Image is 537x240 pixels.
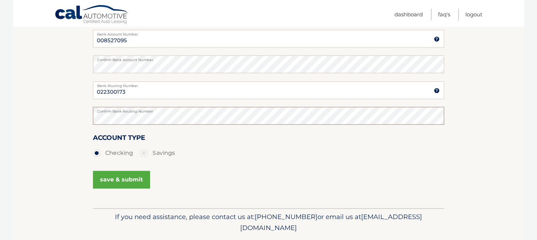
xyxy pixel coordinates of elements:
label: Checking [93,146,133,160]
p: If you need assistance, please contact us at: or email us at [98,211,439,234]
img: tooltip.svg [434,36,439,42]
label: Confirm Bank Routing Number [93,107,444,113]
a: Logout [465,9,482,20]
img: tooltip.svg [434,88,439,93]
button: save & submit [93,171,150,189]
label: Account Type [93,132,145,146]
a: Cal Automotive [55,5,129,25]
label: Savings [140,146,175,160]
label: Bank Account Number [93,30,444,36]
input: Bank Routing Number [93,81,444,99]
label: Bank Routing Number [93,81,444,87]
input: Bank Account Number [93,30,444,48]
label: Confirm Bank Account Number [93,55,444,61]
a: Dashboard [394,9,423,20]
span: [PHONE_NUMBER] [255,213,317,221]
a: FAQ's [438,9,450,20]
